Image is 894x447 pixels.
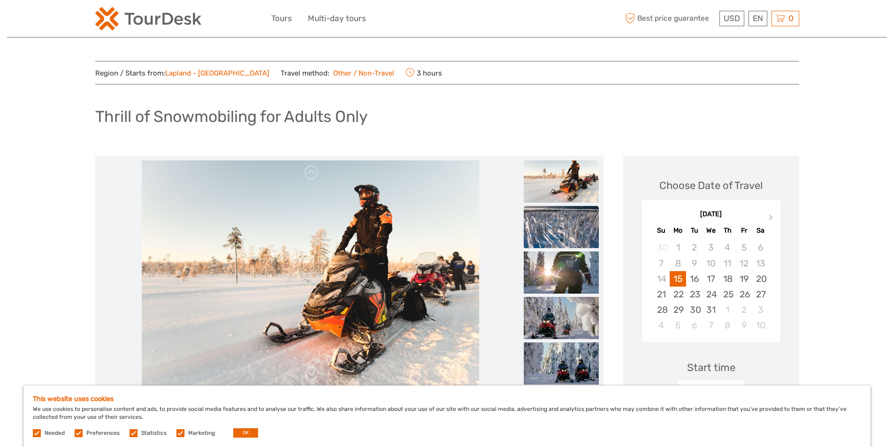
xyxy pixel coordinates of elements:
img: 1cb53574a9f44cc6869fdfe10d43d0c9_slider_thumbnail.jpeg [524,297,599,339]
img: 686084bec91c4d4884aae11b1944a540_slider_thumbnail.jpeg [524,342,599,385]
div: Choose Friday, January 9th, 2026 [736,318,752,333]
img: 2254-3441b4b5-4e5f-4d00-b396-31f1d84a6ebf_logo_small.png [95,7,201,30]
div: Not available Wednesday, December 10th, 2025 [703,256,719,271]
div: Not available Friday, December 12th, 2025 [736,256,752,271]
span: 0 [787,14,795,23]
div: We use cookies to personalise content and ads, to provide social media features and to analyse ou... [23,386,871,447]
div: Choose Thursday, December 25th, 2025 [719,287,736,302]
p: We're away right now. Please check back later! [13,16,106,24]
label: Statistics [141,429,167,437]
span: Travel method: [281,66,395,79]
a: Tours [271,12,292,25]
div: month 2025-12 [645,240,777,333]
div: Choose Saturday, December 27th, 2025 [752,287,769,302]
label: Needed [45,429,65,437]
div: Choose Friday, December 19th, 2025 [736,271,752,287]
div: Choose Tuesday, December 30th, 2025 [686,302,703,318]
div: Choose Date of Travel [659,178,763,193]
img: 8bcde657039d4e6caa3be3a03ceee342_slider_thumbnail.jpeg [524,160,599,203]
label: Preferences [86,429,120,437]
div: Not available Saturday, December 13th, 2025 [752,256,769,271]
div: Choose Tuesday, January 6th, 2026 [686,318,703,333]
div: Choose Tuesday, December 23rd, 2025 [686,287,703,302]
div: Not available Thursday, December 4th, 2025 [719,240,736,255]
div: Not available Sunday, November 30th, 2025 [653,240,670,255]
div: Fr [736,224,752,237]
div: Choose Saturday, January 10th, 2026 [752,318,769,333]
div: Start time [687,360,735,375]
img: 8bcde657039d4e6caa3be3a03ceee342_main_slider.jpeg [142,160,479,386]
h5: This website uses cookies [33,395,861,403]
div: Not available Monday, December 1st, 2025 [670,240,686,255]
span: USD [724,14,740,23]
button: Next Month [764,212,779,227]
span: Best price guarantee [623,11,717,26]
img: a61eb376402344838f68d7927d940080_slider_thumbnail.jpeg [524,251,599,294]
img: 24b2137e4ad74aa194dbe1c21a845b77_slider_thumbnail.jpeg [524,206,599,248]
div: Not available Saturday, December 6th, 2025 [752,240,769,255]
div: Not available Friday, December 5th, 2025 [736,240,752,255]
span: Region / Starts from: [95,68,269,78]
div: Not available Tuesday, December 2nd, 2025 [686,240,703,255]
div: Choose Thursday, January 8th, 2026 [719,318,736,333]
div: Choose Sunday, January 4th, 2026 [653,318,670,333]
div: 11:00 [678,380,744,402]
div: Sa [752,224,769,237]
div: Choose Monday, December 29th, 2025 [670,302,686,318]
div: Choose Tuesday, December 16th, 2025 [686,271,703,287]
div: Choose Wednesday, January 7th, 2026 [703,318,719,333]
div: Choose Wednesday, December 24th, 2025 [703,287,719,302]
div: Not available Sunday, December 7th, 2025 [653,256,670,271]
a: Multi-day tours [308,12,366,25]
div: Choose Monday, January 5th, 2026 [670,318,686,333]
label: Marketing [188,429,215,437]
div: [DATE] [642,210,780,220]
div: Choose Sunday, December 28th, 2025 [653,302,670,318]
div: Choose Wednesday, December 17th, 2025 [703,271,719,287]
div: Mo [670,224,686,237]
h1: Thrill of Snowmobiling for Adults Only [95,107,368,126]
div: Su [653,224,670,237]
div: Choose Saturday, December 20th, 2025 [752,271,769,287]
div: Choose Thursday, January 1st, 2026 [719,302,736,318]
button: OK [233,428,258,438]
span: 3 hours [405,66,442,79]
div: Not available Monday, December 8th, 2025 [670,256,686,271]
div: We [703,224,719,237]
div: Choose Saturday, January 3rd, 2026 [752,302,769,318]
div: Not available Wednesday, December 3rd, 2025 [703,240,719,255]
a: Other / Non-Travel [329,69,395,77]
div: Th [719,224,736,237]
div: Choose Wednesday, December 31st, 2025 [703,302,719,318]
a: Lapland - [GEOGRAPHIC_DATA] [165,69,269,77]
div: Tu [686,224,703,237]
div: Choose Monday, December 15th, 2025 [670,271,686,287]
div: Not available Thursday, December 11th, 2025 [719,256,736,271]
div: Not available Tuesday, December 9th, 2025 [686,256,703,271]
div: Choose Monday, December 22nd, 2025 [670,287,686,302]
div: Not available Sunday, December 14th, 2025 [653,271,670,287]
div: EN [749,11,767,26]
div: Choose Sunday, December 21st, 2025 [653,287,670,302]
button: Open LiveChat chat widget [108,15,119,26]
div: Choose Friday, December 26th, 2025 [736,287,752,302]
div: Choose Friday, January 2nd, 2026 [736,302,752,318]
div: Choose Thursday, December 18th, 2025 [719,271,736,287]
